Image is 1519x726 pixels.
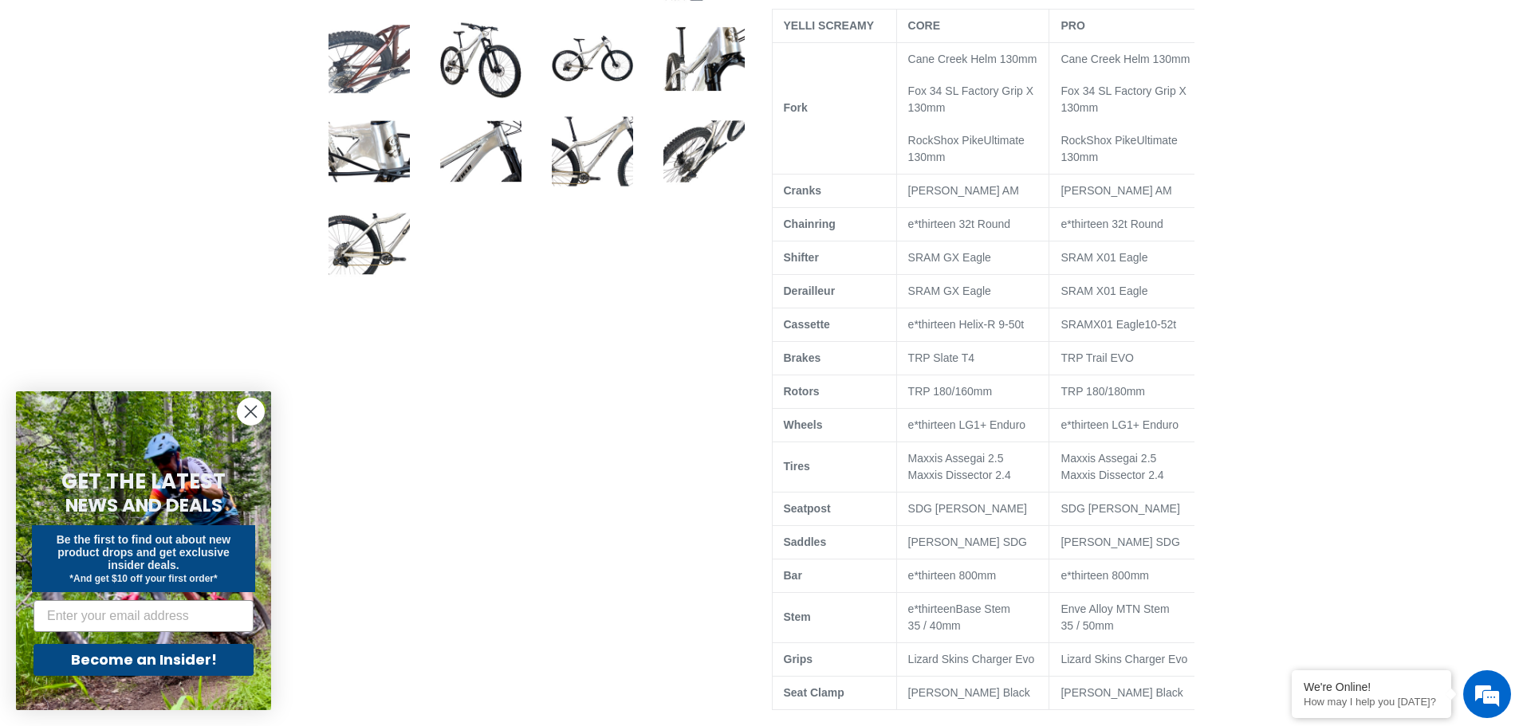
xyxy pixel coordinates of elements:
[1049,341,1208,375] td: TRP Trail EVO
[784,318,830,331] b: Cassette
[896,308,1049,341] td: e*thirteen Helix-R 9-50t
[784,653,813,665] strong: Grips
[784,460,810,473] b: Tires
[61,467,226,496] span: GET THE LATEST
[437,108,525,195] img: Load image into Gallery viewer, YELLI SCREAMY - Complete Bike
[908,19,940,32] b: CORE
[660,108,748,195] img: Load image into Gallery viewer, YELLI SCREAMY - Complete Bike
[908,536,1027,548] span: [PERSON_NAME] SDG
[65,493,222,518] span: NEWS AND DEALS
[107,89,292,110] div: Chat with us now
[896,341,1049,375] td: TRP Slate T4
[69,573,217,584] span: *And get $10 off your first order*
[908,602,956,615] span: e*thirteen
[1049,676,1208,709] td: [PERSON_NAME] Black
[1061,51,1196,68] p: Cane Creek Helm 130mm
[908,218,1010,230] span: e*thirteen 32t Round
[784,285,836,297] b: Derailleur
[1061,602,1169,632] span: Enve Alloy MTN Stem 35 / 50mm
[1093,318,1145,331] span: X01 Eagle
[784,101,808,114] b: Fork
[18,88,41,112] div: Navigation go back
[1061,134,1136,147] span: RockShox Pike
[1061,218,1163,230] span: e*thirteen 32t Round
[33,600,254,632] input: Enter your email address
[437,15,525,103] img: Load image into Gallery viewer, YELLI SCREAMY - Complete Bike
[1304,696,1439,708] p: How may I help you today?
[784,351,821,364] b: Brakes
[908,569,997,582] span: e*thirteen 800mm
[325,200,413,288] img: Load image into Gallery viewer, YELLI SCREAMY - Complete Bike
[896,642,1049,676] td: Lizard Skins Charger Evo
[1061,19,1084,32] b: PRO
[1061,184,1171,197] span: [PERSON_NAME] AM
[784,536,827,548] b: Saddles
[660,15,748,103] img: Load image into Gallery viewer, YELLI SCREAMY - Complete Bike
[784,251,819,264] b: Shifter
[784,418,823,431] b: Wheels
[1049,274,1208,308] td: SRAM X01 Eagle
[784,19,875,32] b: YELLI SCREAMY
[784,686,844,699] b: Seat Clamp
[325,108,413,195] img: Load image into Gallery viewer, YELLI SCREAMY - Complete Bike
[1068,318,1093,331] span: RAM
[908,83,1038,116] p: Fox 34 SL Factory Grip X 130mm
[1061,452,1156,465] span: Maxxis Assegai 2.5
[784,569,802,582] b: Bar
[1061,653,1187,665] span: Lizard Skins Charger Evo
[784,610,811,623] b: Stem
[262,8,300,46] div: Minimize live chat window
[896,676,1049,709] td: [PERSON_NAME] Black
[1061,383,1196,400] p: TRP 180/180mm
[33,644,254,676] button: Become an Insider!
[1061,134,1177,163] span: Ultimate 130mm
[1061,536,1179,548] span: [PERSON_NAME] SDG
[908,418,1026,431] span: e*thirteen LG1+ Enduro
[908,502,1027,515] span: SDG [PERSON_NAME]
[908,134,984,147] span: RockShox Pike
[549,108,636,195] img: Load image into Gallery viewer, YELLI SCREAMY - Complete Bike
[1049,308,1208,341] td: 10-52t
[908,134,1025,163] span: Ultimate 130mm
[1061,502,1179,515] span: SDG [PERSON_NAME]
[325,15,413,103] img: Load image into Gallery viewer, YELLI SCREAMY - Complete Bike
[1061,418,1179,431] span: e*thirteen LG1+ Enduro
[896,592,1049,642] td: Base Stem 35 / 40mm
[908,450,1038,484] p: Maxxis Assegai 2.5 Maxxis Dissector 2.4
[1304,681,1439,693] div: We're Online!
[908,184,1019,197] span: [PERSON_NAME] AM
[784,218,836,230] b: Chainring
[57,533,231,571] span: Be the first to find out about new product drops and get exclusive insider deals.
[896,375,1049,408] td: TRP 180/160mm
[784,385,820,398] b: Rotors
[908,51,1038,68] p: Cane Creek Helm 130mm
[908,285,915,297] span: S
[896,241,1049,274] td: SRAM GX Eagle
[1061,318,1068,331] span: S
[1061,83,1196,116] p: Fox 34 SL Factory Grip X 130mm
[549,15,636,103] img: Load image into Gallery viewer, YELLI SCREAMY - Complete Bike
[92,201,220,362] span: We're online!
[784,502,831,515] b: Seatpost
[915,285,991,297] span: RAM GX Eagle
[8,435,304,491] textarea: Type your message and hit 'Enter'
[1049,241,1208,274] td: SRAM X01 Eagle
[1061,469,1163,481] span: Maxxis Dissector 2.4
[237,398,265,426] button: Close dialog
[1061,569,1149,582] span: e*thirteen 800mm
[784,184,821,197] b: Cranks
[51,80,91,120] img: d_696896380_company_1647369064580_696896380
